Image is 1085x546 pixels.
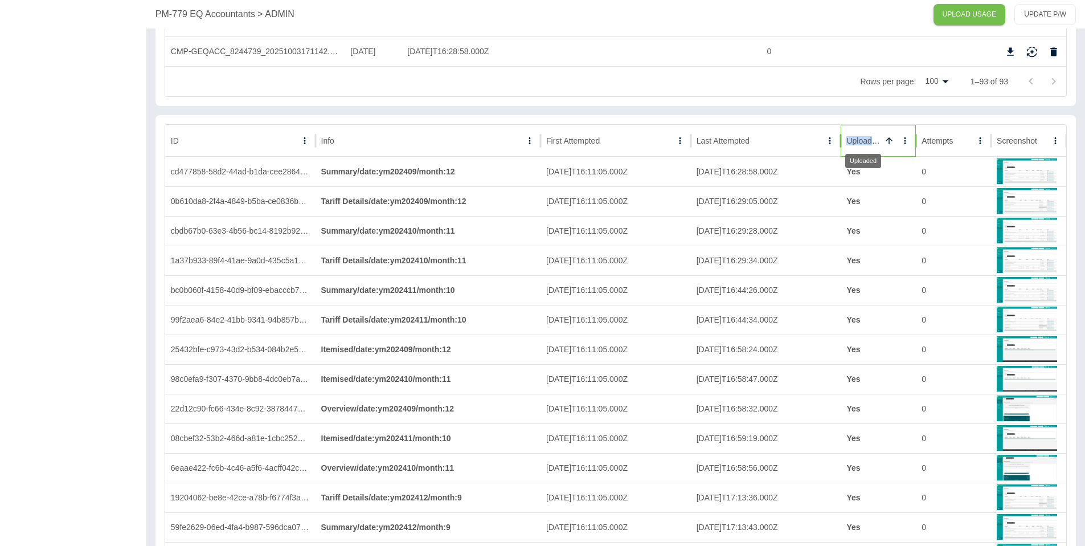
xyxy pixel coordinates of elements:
button: Info column menu [522,133,538,149]
span: / month : 12 [428,197,466,206]
div: 2025-10-03T16:11:05.000Z [541,246,691,275]
strong: Summary [321,226,455,235]
div: 2025-10-03T16:28:58.000Z [691,157,841,186]
div: 0 [916,216,991,246]
div: 0 [916,186,991,216]
img: 1759507915-EE-prepare-reports-failed-to-prepare.png [997,365,1057,392]
span: / date : ym202412 [357,523,416,532]
div: Uploaded [846,136,880,145]
strong: Summary [321,167,455,176]
div: ID [171,136,179,145]
button: UPDATE P/W [1014,4,1076,25]
img: 1759508797-EE-clickScheduleButtons-maybe-already-scheduled-exception.png [997,276,1057,303]
strong: Yes [846,434,860,443]
span: / date : ym202410 [353,374,412,384]
div: 2025-10-03T16:29:28.000Z [691,216,841,246]
div: 98c0efa9-f307-4370-9bb8-4dc0eb7aff15 [165,364,316,394]
img: 1759507967-EE-clickScheduleButtons-maybe-already-scheduled-exception.png [997,305,1057,333]
div: 0 [916,364,991,394]
p: ADMIN [265,7,294,21]
span: / month : 11 [413,374,451,384]
div: 100 [920,73,952,89]
div: First Attempted [546,136,600,145]
div: 2025-10-03T16:11:05.000Z [541,364,691,394]
button: Uploaded column menu [897,133,913,149]
strong: Overview [321,463,454,472]
img: 1759507871-EE-prepare-reports-failed-to-prepare.png [997,335,1057,362]
strong: Yes [846,345,860,354]
span: / date : ym202409 [357,167,416,176]
span: / date : ym202409 [369,197,428,206]
strong: Itemised [321,374,451,384]
div: Uploaded [845,154,881,168]
div: 2025-10-03T17:13:43.000Z [691,512,841,542]
strong: Yes [846,167,860,176]
div: 08cbef32-53b2-466d-a81e-1cbc2522c130 [165,423,316,453]
span: / month : 10 [417,286,455,295]
div: 2025-10-03T16:11:05.000Z [541,216,691,246]
button: Attempts column menu [972,133,988,149]
p: > [257,7,263,21]
span: / month : 11 [416,463,454,472]
strong: Tariff Details [321,256,466,265]
div: 0 [916,512,991,542]
button: Sort [881,133,897,149]
div: 22d12c90-fc66-434e-8c92-38784479a97b [165,394,316,423]
span: / month : 10 [428,315,466,324]
div: 2025-10-03T16:11:05.000Z [541,423,691,453]
strong: Summary [321,523,451,532]
div: 0b610da8-2f4a-4849-b5ba-ce0836b2f2fb [165,186,316,216]
div: 0 [916,157,991,186]
strong: Itemised [321,434,451,443]
div: 2025-10-03T16:29:34.000Z [691,246,841,275]
span: / date : ym202411 [369,315,428,324]
strong: Yes [846,315,860,324]
strong: Yes [846,463,860,472]
div: 0 [916,275,991,305]
div: Screenshot [997,136,1037,145]
span: / date : ym202410 [369,256,428,265]
strong: Summary [321,286,455,295]
div: 2025-10-03T16:58:47.000Z [691,364,841,394]
div: 2025-10-03T16:44:26.000Z [691,275,841,305]
div: 0 [761,36,818,66]
img: 1759507908-EE-clickScheduleButtons-maybe-already-scheduled-exception.png [997,187,1057,214]
div: 25432bfe-c973-43d2-b534-084b2e548561 [165,335,316,364]
p: Rows per page: [860,76,916,87]
img: 1759508785-EE-clickScheduleButtons-maybe-already-scheduled-exception.png [997,217,1057,244]
span: / month : 12 [416,404,454,413]
strong: Tariff Details [321,197,466,206]
div: 2025-10-03T16:11:05.000Z [541,186,691,216]
span: / date : ym202410 [357,226,416,235]
div: 0 [916,423,991,453]
div: 2025-10-03T16:58:56.000Z [691,453,841,483]
span: / month : 9 [428,493,462,502]
a: PM-779 EQ Accountants [155,7,255,21]
strong: Yes [846,256,860,265]
img: 1759508772-EE-clickScheduleButtons-maybe-already-scheduled-exception.png [997,157,1057,185]
div: 2025-10-03T16:58:24.000Z [691,335,841,364]
div: 2025-10-03T17:13:36.000Z [691,483,841,512]
div: 2025-10-03T16:11:05.000Z [541,335,691,364]
img: 1759508786-EE-clickScheduleButtons-maybe-already-scheduled-exception.png [997,246,1057,274]
div: 6eaae422-fc6b-4c46-a5f6-4acff042cbae [165,453,316,483]
div: cd477858-58d2-44ad-b1da-cee28647d978 [165,157,316,186]
span: / date : ym202412 [369,493,428,502]
div: 0 [916,394,991,423]
div: CMP-GEQACC_8244739_20251003171142.ZIP; [165,36,345,66]
strong: Yes [846,493,860,502]
strong: Itemised [321,345,451,354]
div: 99f2aea6-84e2-41bb-9341-94b857b3f646 [165,305,316,335]
strong: Yes [846,286,860,295]
strong: Yes [846,523,860,532]
span: / date : ym202409 [357,404,416,413]
div: Last Attempted [697,136,750,145]
div: Attempts [922,136,953,145]
div: Info [321,136,334,145]
button: Screenshot column menu [1047,133,1063,149]
img: 1759508927-EE-changeMonth-error-selecting-date.png [997,394,1057,422]
span: / date : ym202411 [353,434,412,443]
div: 2025-10-03T16:44:34.000Z [691,305,841,335]
div: 12/09/2024 [345,36,402,66]
div: 0 [916,305,991,335]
